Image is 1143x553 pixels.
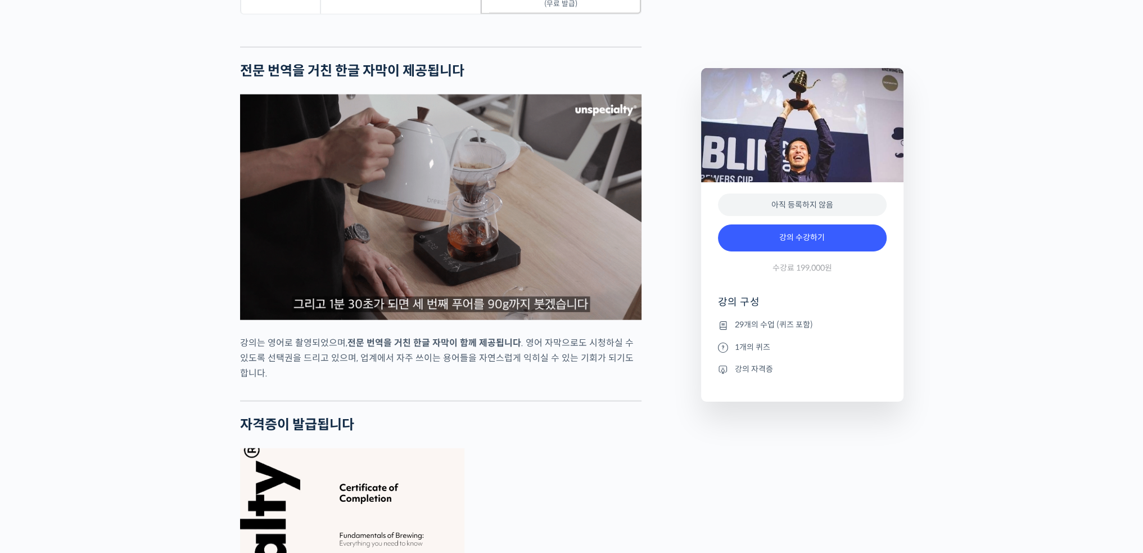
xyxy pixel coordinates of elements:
[718,194,887,217] div: 아직 등록하지 않음
[347,337,521,349] strong: 전문 번역을 거친 한글 자막이 함께 제공됩니다
[74,357,145,385] a: 대화
[718,362,887,376] li: 강의 자격증
[240,62,464,79] strong: 전문 번역을 거친 한글 자막이 제공됩니다
[3,357,74,385] a: 홈
[174,374,187,383] span: 설정
[718,318,887,332] li: 29개의 수업 (퀴즈 포함)
[240,335,641,381] p: 강의는 영어로 촬영되었으며, . 영어 자막으로도 시청하실 수 있도록 선택권을 드리고 있으며, 업계에서 자주 쓰이는 용어들을 자연스럽게 익히실 수 있는 기회가 되기도 합니다.
[718,295,887,318] h4: 강의 구성
[772,263,832,273] span: 수강료 199,000원
[240,416,354,433] strong: 자격증이 발급됩니다
[145,357,216,385] a: 설정
[718,340,887,354] li: 1개의 퀴즈
[718,224,887,251] a: 강의 수강하기
[103,374,116,383] span: 대화
[35,374,42,383] span: 홈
